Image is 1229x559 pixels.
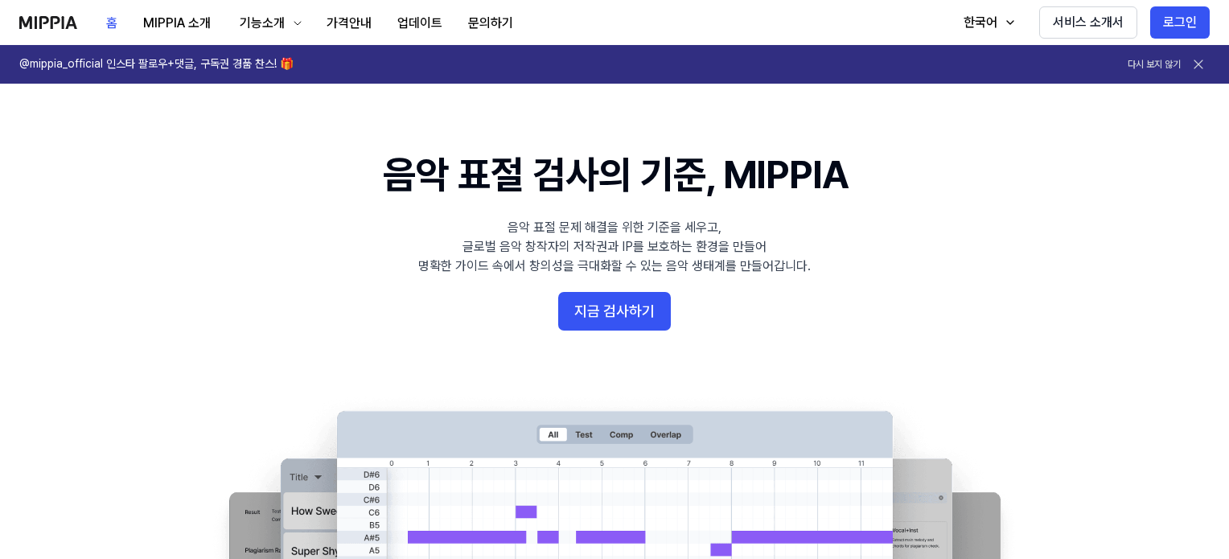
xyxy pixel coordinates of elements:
[1039,6,1137,39] button: 서비스 소개서
[1150,6,1210,39] button: 로그인
[383,148,847,202] h1: 음악 표절 검사의 기준, MIPPIA
[224,7,314,39] button: 기능소개
[558,292,671,331] button: 지금 검사하기
[93,7,130,39] button: 홈
[19,16,77,29] img: logo
[455,7,526,39] button: 문의하기
[1128,58,1181,72] button: 다시 보지 않기
[960,13,1001,32] div: 한국어
[19,56,294,72] h1: @mippia_official 인스타 팔로우+댓글, 구독권 경품 찬스! 🎁
[130,7,224,39] button: MIPPIA 소개
[384,1,455,45] a: 업데이트
[314,7,384,39] button: 가격안내
[93,1,130,45] a: 홈
[947,6,1026,39] button: 한국어
[384,7,455,39] button: 업데이트
[236,14,288,33] div: 기능소개
[418,218,811,276] div: 음악 표절 문제 해결을 위한 기준을 세우고, 글로벌 음악 창작자의 저작권과 IP를 보호하는 환경을 만들어 명확한 가이드 속에서 창의성을 극대화할 수 있는 음악 생태계를 만들어...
